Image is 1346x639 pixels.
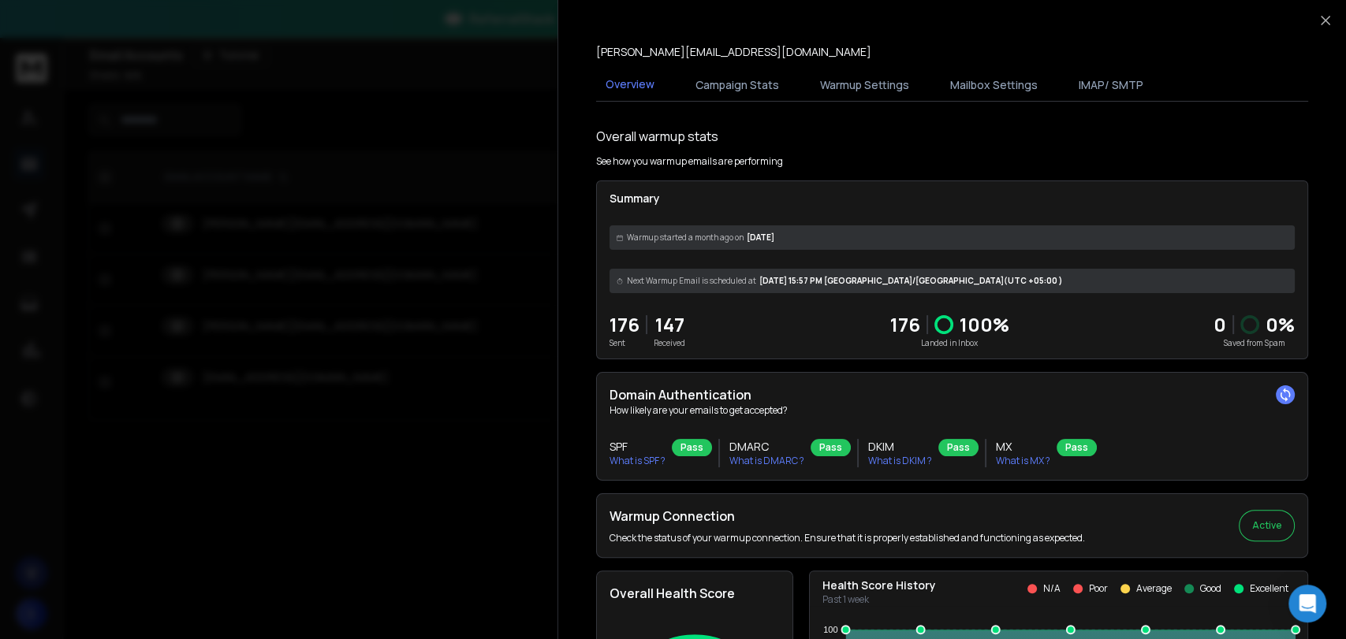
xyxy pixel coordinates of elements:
[822,593,936,606] p: Past 1 week
[890,312,920,337] p: 176
[823,625,837,634] tspan: 100
[610,532,1085,544] p: Check the status of your warmup connection. Ensure that it is properly established and functionin...
[890,337,1009,349] p: Landed in Inbox
[1200,582,1221,595] p: Good
[610,455,666,467] p: What is SPF ?
[627,275,756,287] span: Next Warmup Email is scheduled at
[654,337,685,349] p: Received
[960,312,1009,337] p: 100 %
[729,455,804,467] p: What is DMARC ?
[941,68,1047,102] button: Mailbox Settings
[1043,582,1061,595] p: N/A
[627,232,744,243] span: Warmup started a month ago on
[811,68,919,102] button: Warmup Settings
[868,439,932,455] h3: DKIM
[1250,582,1288,595] p: Excellent
[1266,312,1295,337] p: 0 %
[672,439,712,456] div: Pass
[868,455,932,467] p: What is DKIM ?
[610,507,1085,526] h2: Warmup Connection
[610,404,1295,417] p: How likely are your emails to get accepted?
[596,67,664,103] button: Overview
[1136,582,1172,595] p: Average
[729,439,804,455] h3: DMARC
[1214,337,1295,349] p: Saved from Spam
[610,191,1295,206] p: Summary
[811,439,851,456] div: Pass
[610,337,639,349] p: Sent
[996,455,1050,467] p: What is MX ?
[686,68,789,102] button: Campaign Stats
[610,385,1295,404] h2: Domain Authentication
[610,312,639,337] p: 176
[596,155,783,168] p: See how you warmup emails are performing
[1288,585,1326,622] div: Open Intercom Messenger
[610,225,1295,250] div: [DATE]
[1057,439,1097,456] div: Pass
[1239,510,1295,541] button: Active
[596,127,718,146] h1: Overall warmup stats
[822,578,936,593] p: Health Score History
[1214,311,1226,337] strong: 0
[1069,68,1153,102] button: IMAP/ SMTP
[610,439,666,455] h3: SPF
[654,312,685,337] p: 147
[996,439,1050,455] h3: MX
[610,584,780,603] h2: Overall Health Score
[596,44,871,60] p: [PERSON_NAME][EMAIL_ADDRESS][DOMAIN_NAME]
[610,269,1295,293] div: [DATE] 15:57 PM [GEOGRAPHIC_DATA]/[GEOGRAPHIC_DATA] (UTC +05:00 )
[1089,582,1108,595] p: Poor
[938,439,979,456] div: Pass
